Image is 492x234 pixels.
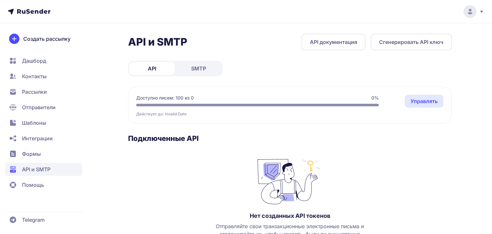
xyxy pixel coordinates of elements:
span: Создать рассылку [23,35,71,43]
span: SMTP [191,65,206,72]
button: Сгенерировать API ключ [371,34,452,50]
span: Действует до: Invalid Date [136,112,187,117]
span: API и SMTP [22,165,50,173]
span: 0% [371,95,379,101]
span: Контакты [22,72,47,80]
span: Telegram [22,216,45,224]
span: Интеграции [22,134,53,142]
a: SMTP [176,62,221,75]
a: Управлять [405,95,443,108]
span: Доступно писем: 100 из 0 [136,95,194,101]
span: Шаблоны [22,119,46,127]
h2: API и SMTP [128,36,187,48]
span: Дашборд [22,57,46,65]
img: no_photo [257,156,322,204]
a: API документация [301,34,366,50]
span: Рассылки [22,88,47,96]
a: Telegram [5,213,82,226]
span: Отправители [22,103,56,111]
h3: Подключенные API [128,134,452,143]
a: API [129,62,175,75]
h3: Нет созданных API токенов [250,212,330,220]
span: Формы [22,150,41,158]
span: API [148,65,156,72]
span: Помощь [22,181,44,189]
